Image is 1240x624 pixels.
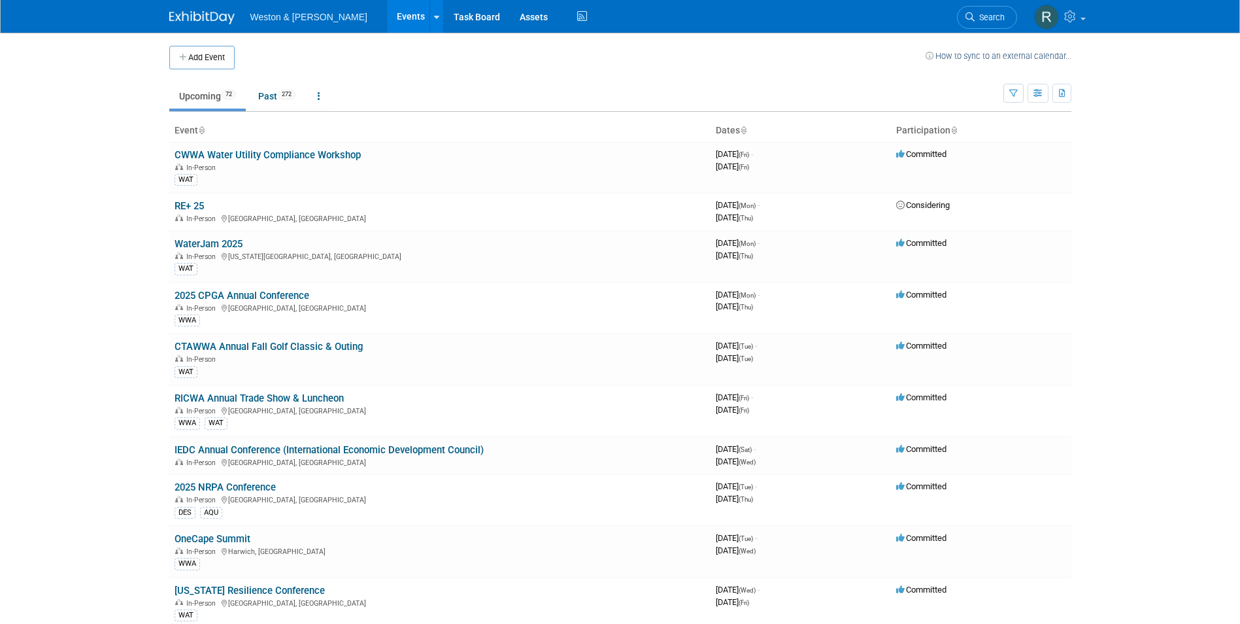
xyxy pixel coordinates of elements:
span: Search [975,12,1005,22]
a: WaterJam 2025 [175,238,243,250]
span: - [755,533,757,543]
div: [GEOGRAPHIC_DATA], [GEOGRAPHIC_DATA] [175,457,705,467]
span: - [758,290,760,300]
div: [GEOGRAPHIC_DATA], [GEOGRAPHIC_DATA] [175,213,705,223]
div: WAT [175,174,197,186]
span: [DATE] [716,200,760,210]
div: AQU [200,507,222,519]
span: - [758,200,760,210]
span: [DATE] [716,405,749,415]
span: In-Person [186,355,220,364]
img: In-Person Event [175,407,183,413]
a: IEDC Annual Conference (International Economic Development Council) [175,444,484,456]
span: Committed [896,290,947,300]
span: (Thu) [739,303,753,311]
span: Committed [896,341,947,351]
span: In-Person [186,407,220,415]
span: [DATE] [716,290,760,300]
th: Participation [891,120,1071,142]
span: - [755,481,757,491]
span: (Fri) [739,407,749,414]
div: WWA [175,315,200,326]
span: (Fri) [739,599,749,606]
span: (Sat) [739,446,752,453]
img: In-Person Event [175,599,183,606]
a: CWWA Water Utility Compliance Workshop [175,149,361,161]
a: OneCape Summit [175,533,250,545]
span: [DATE] [716,546,756,555]
a: RICWA Annual Trade Show & Luncheon [175,392,344,404]
span: (Thu) [739,252,753,260]
button: Add Event [169,46,235,69]
span: (Fri) [739,394,749,402]
a: RE+ 25 [175,200,204,212]
img: In-Person Event [175,547,183,554]
span: In-Person [186,215,220,223]
span: [DATE] [716,392,753,402]
span: [DATE] [716,162,749,171]
a: Past272 [248,84,305,109]
a: 2025 NRPA Conference [175,481,276,493]
span: [DATE] [716,481,757,491]
span: [DATE] [716,457,756,466]
th: Event [169,120,711,142]
span: [DATE] [716,444,756,454]
span: [DATE] [716,353,753,363]
span: (Mon) [739,240,756,247]
div: WAT [205,417,227,429]
span: Committed [896,149,947,159]
div: DES [175,507,195,519]
span: [DATE] [716,597,749,607]
div: WWA [175,417,200,429]
div: WAT [175,610,197,621]
span: (Wed) [739,587,756,594]
span: [DATE] [716,341,757,351]
span: Weston & [PERSON_NAME] [250,12,367,22]
span: 72 [222,90,236,99]
span: (Tue) [739,535,753,542]
span: [DATE] [716,494,753,504]
span: In-Person [186,496,220,504]
div: [GEOGRAPHIC_DATA], [GEOGRAPHIC_DATA] [175,494,705,504]
span: (Tue) [739,343,753,350]
span: 272 [278,90,295,99]
span: - [758,585,760,595]
span: (Fri) [739,164,749,171]
span: Committed [896,392,947,402]
img: In-Person Event [175,252,183,259]
a: [US_STATE] Resilience Conference [175,585,325,597]
span: In-Person [186,599,220,608]
span: - [754,444,756,454]
span: (Fri) [739,151,749,158]
span: [DATE] [716,149,753,159]
div: [GEOGRAPHIC_DATA], [GEOGRAPHIC_DATA] [175,597,705,608]
img: In-Person Event [175,164,183,170]
span: Committed [896,481,947,491]
span: (Mon) [739,292,756,299]
div: WAT [175,263,197,275]
img: ExhibitDay [169,11,235,24]
span: (Thu) [739,496,753,503]
a: How to sync to an external calendar... [926,51,1071,61]
span: (Thu) [739,215,753,222]
span: [DATE] [716,302,753,311]
img: In-Person Event [175,355,183,362]
span: In-Person [186,304,220,313]
span: - [758,238,760,248]
a: Sort by Participation Type [950,125,957,135]
span: In-Person [186,252,220,261]
span: Committed [896,533,947,543]
span: [DATE] [716,238,760,248]
span: In-Person [186,164,220,172]
span: (Wed) [739,459,756,466]
img: In-Person Event [175,304,183,311]
img: In-Person Event [175,459,183,465]
span: In-Person [186,459,220,467]
span: - [751,392,753,402]
a: Search [957,6,1017,29]
span: (Wed) [739,547,756,555]
img: In-Person Event [175,215,183,221]
span: Committed [896,585,947,595]
span: (Tue) [739,355,753,362]
span: In-Person [186,547,220,556]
